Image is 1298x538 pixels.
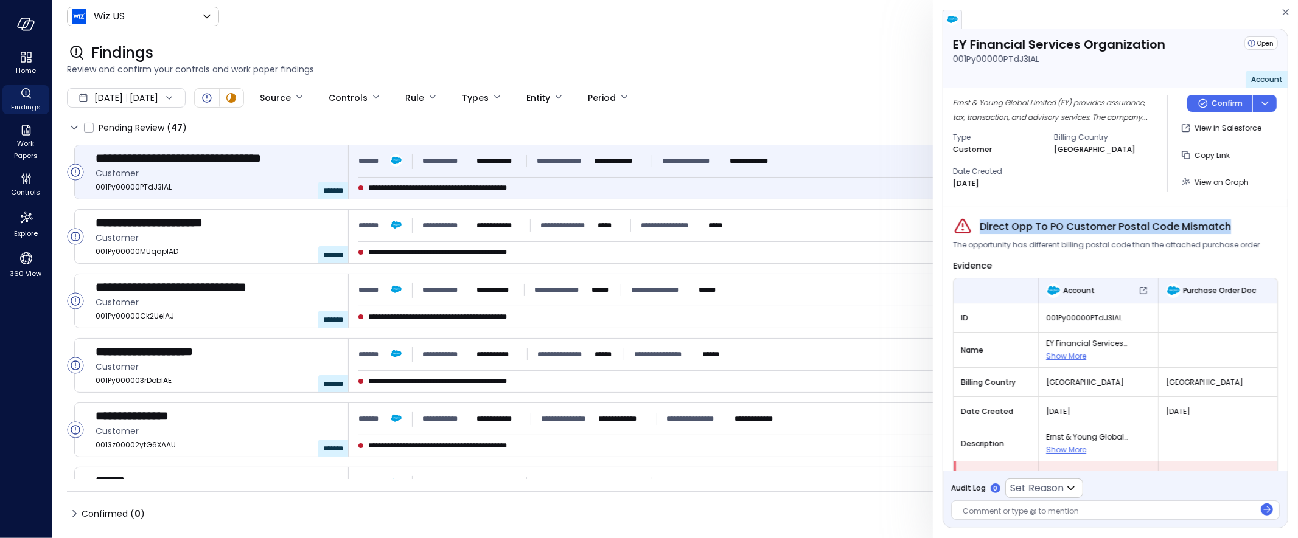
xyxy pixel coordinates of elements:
p: 0 [994,484,998,493]
span: Billing Postal Code [961,470,1031,482]
div: In Progress [224,91,239,105]
span: 001Py00000Ck2UeIAJ [96,310,338,322]
span: Description [961,438,1031,450]
span: [GEOGRAPHIC_DATA] [1166,376,1270,388]
div: Source [260,88,291,108]
span: 0 [134,508,141,520]
span: Copy Link [1195,150,1230,160]
span: 001Py000003rDobIAE [96,374,338,387]
span: Customer [96,231,338,244]
p: EY Financial Services Organization [953,36,1165,52]
p: 001Py00000PTdJ3IAL [953,52,1039,66]
div: Open [67,357,84,374]
span: 001Py00000PTdJ3IAL [1046,312,1151,324]
div: Types [462,88,489,108]
img: Purchase Order Doc [1166,283,1181,298]
div: Button group with a nested menu [1187,95,1277,112]
p: Wiz US [94,9,125,24]
span: Direct Opp To PO Customer Postal Code Mismatch [980,219,1231,234]
span: Name [961,344,1031,356]
div: Open [200,91,214,105]
div: 360 View [2,248,49,281]
span: [DATE] [1046,405,1151,418]
span: Customer [96,360,338,373]
div: Controls [2,170,49,199]
img: salesforce [946,13,958,26]
p: Confirm [1212,97,1243,109]
div: ( ) [167,121,187,134]
span: The opportunity has different billing postal code than the attached purchase order [953,239,1260,251]
span: View on Graph [1195,177,1249,187]
div: Open [67,228,84,245]
button: View in Salesforce [1178,118,1266,139]
div: Controls [329,88,368,108]
div: Ernst & Young Global Limited (EY) provides assurance, tax, transaction, and advisory services. Th... [953,95,1157,124]
span: Work Papers [7,137,44,162]
p: [GEOGRAPHIC_DATA] [1054,143,1136,156]
span: 07094 [1166,470,1270,482]
span: [DATE] [1166,405,1270,418]
span: Show More [1046,444,1086,455]
span: Purchase Order Doc [1183,285,1257,297]
span: Ernst & Young Global Limited (EY) provides assurance, tax, transaction, and advisory services. Th... [953,97,1148,151]
img: Account [1046,283,1061,298]
button: View on Graph [1178,171,1254,192]
span: [DATE] [94,91,123,105]
span: Audit Log [951,482,986,494]
span: Home [16,64,36,77]
span: Review and confirm your controls and work paper findings [67,63,1283,76]
span: Billing Country [961,376,1031,388]
span: 47 [171,122,183,134]
button: dropdown-icon-button [1252,95,1277,112]
div: Open [1244,36,1278,50]
div: Explore [2,207,49,241]
span: Explore [14,227,38,240]
span: 001Py00000PTdJ3IAL [96,181,338,193]
span: SE1 2DA [1046,470,1151,482]
span: Findings [91,43,153,63]
span: Billing Country [1054,131,1145,143]
button: Copy Link [1178,145,1235,165]
span: ID [961,312,1031,324]
span: 0013z00002ytG6XAAU [96,439,338,451]
div: Entity [526,88,550,108]
span: Show More [1046,351,1086,361]
span: Customer [96,295,338,309]
p: Customer [953,143,992,156]
span: 360 View [10,267,42,280]
p: Set Reason [1010,481,1064,495]
span: EY Financial Services Organization [1046,337,1151,350]
div: Open [67,292,84,309]
div: Rule [405,88,424,108]
span: Findings [11,101,41,113]
span: Confirmed [82,504,145,523]
span: Date Created [953,165,1044,178]
div: Open [67,421,84,438]
span: Date Created [961,405,1031,418]
p: [DATE] [953,178,979,190]
span: Account [1063,285,1095,297]
img: Icon [72,9,86,24]
span: Evidence [953,260,992,272]
div: Work Papers [2,122,49,163]
span: Customer [96,167,338,180]
button: Confirm [1187,95,1252,112]
span: [GEOGRAPHIC_DATA] [1046,376,1151,388]
div: Home [2,49,49,78]
p: View in Salesforce [1195,122,1261,134]
div: Findings [2,85,49,114]
span: Ernst & Young Global Limited (EY) provides assurance, tax, transaction, and advisory services. Th... [1046,431,1151,443]
span: Type [953,131,1044,143]
span: Pending Review [99,118,187,137]
span: Controls [12,186,41,198]
div: Period [588,88,616,108]
span: Account [1251,74,1283,84]
div: Open [67,164,84,181]
span: Customer [96,424,338,438]
div: ( ) [130,507,145,520]
span: 001Py00000MUqapIAD [96,246,338,258]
